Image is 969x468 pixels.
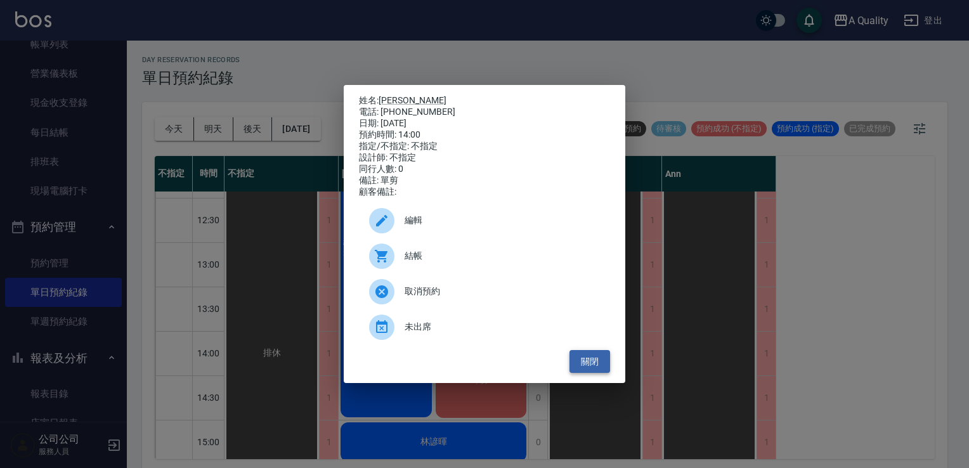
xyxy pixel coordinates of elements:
a: [PERSON_NAME] [379,95,446,105]
div: 指定/不指定: 不指定 [359,141,610,152]
div: 備註: 單剪 [359,175,610,186]
p: 姓名: [359,95,610,107]
span: 取消預約 [405,285,600,298]
button: 關閉 [569,350,610,374]
div: 預約時間: 14:00 [359,129,610,141]
div: 電話: [PHONE_NUMBER] [359,107,610,118]
span: 未出席 [405,320,600,334]
div: 顧客備註: [359,186,610,198]
div: 同行人數: 0 [359,164,610,175]
div: 未出席 [359,309,610,345]
div: 設計師: 不指定 [359,152,610,164]
span: 編輯 [405,214,600,227]
div: 編輯 [359,203,610,238]
div: 日期: [DATE] [359,118,610,129]
a: 結帳 [359,238,610,274]
span: 結帳 [405,249,600,263]
div: 取消預約 [359,274,610,309]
